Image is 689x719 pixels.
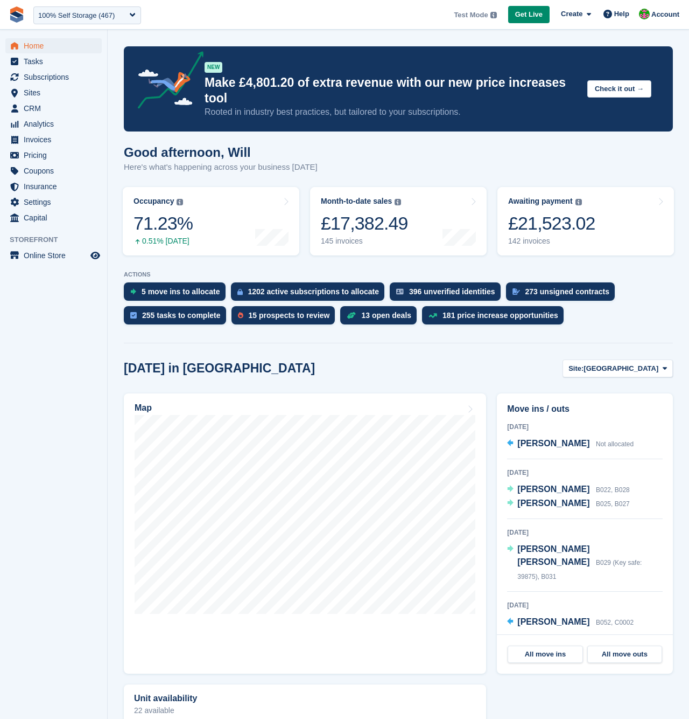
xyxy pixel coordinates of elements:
div: 255 tasks to complete [142,311,221,320]
div: Awaiting payment [508,197,573,206]
div: 396 unverified identities [409,287,495,296]
div: 145 invoices [321,237,408,246]
a: menu [5,70,102,85]
div: 100% Self Storage (467) [38,10,115,21]
p: 22 available [134,707,476,714]
div: NEW [205,62,222,73]
div: £17,382.49 [321,212,408,234]
span: Get Live [515,9,543,20]
h2: Map [135,403,152,413]
span: B029 (Key safe: 39875), B031 [517,559,642,580]
span: Settings [24,195,88,210]
div: 15 prospects to review [249,311,330,320]
button: Check it out → [587,80,651,98]
span: Home [24,38,88,53]
span: Help [614,9,629,19]
a: menu [5,179,102,194]
span: [PERSON_NAME] [PERSON_NAME] [517,544,589,566]
div: Month-to-date sales [321,197,392,206]
img: icon-info-grey-7440780725fd019a000dd9b08b2336e03edf1995a4989e88bcd33f0948082b44.svg [490,12,497,18]
h2: Unit availability [134,694,197,703]
img: stora-icon-8386f47178a22dfd0bd8f6a31ec36ba5ce8667c1dd55bd0f319d3a0aa187defe.svg [9,6,25,23]
div: 71.23% [133,212,193,234]
a: menu [5,116,102,132]
span: Capital [24,210,88,225]
span: Test Mode [454,10,488,20]
span: Storefront [10,234,107,245]
a: Occupancy 71.23% 0.51% [DATE] [123,187,299,255]
img: icon-info-grey-7440780725fd019a000dd9b08b2336e03edf1995a4989e88bcd33f0948082b44.svg [177,199,183,205]
span: Online Store [24,248,88,263]
img: icon-info-grey-7440780725fd019a000dd9b08b2336e03edf1995a4989e88bcd33f0948082b44.svg [575,199,582,205]
img: Will McNeilly [639,9,650,19]
span: Site: [568,363,583,374]
h1: Good afternoon, Will [124,145,318,160]
div: 1202 active subscriptions to allocate [248,287,379,296]
a: 15 prospects to review [231,306,341,330]
h2: [DATE] in [GEOGRAPHIC_DATA] [124,361,315,376]
img: price_increase_opportunities-93ffe204e8149a01c8c9dc8f82e8f89637d9d84a8eef4429ea346261dce0b2c0.svg [428,313,437,318]
div: [DATE] [507,422,663,432]
a: menu [5,85,102,100]
span: B022, B028 [596,486,630,494]
div: 273 unsigned contracts [525,287,609,296]
a: [PERSON_NAME] Not allocated [507,437,634,451]
span: [PERSON_NAME] [517,499,589,508]
div: Occupancy [133,197,174,206]
div: [DATE] [507,600,663,610]
a: 273 unsigned contracts [506,282,620,306]
a: 1202 active subscriptions to allocate [231,282,390,306]
p: Make £4,801.20 of extra revenue with our new price increases tool [205,75,579,106]
span: Sites [24,85,88,100]
p: Here's what's happening across your business [DATE] [124,161,318,174]
a: menu [5,101,102,116]
a: Month-to-date sales £17,382.49 145 invoices [310,187,487,255]
a: menu [5,210,102,225]
a: 5 move ins to allocate [124,282,231,306]
a: Preview store [89,249,102,262]
a: 396 unverified identities [390,282,506,306]
a: menu [5,148,102,163]
div: 181 price increase opportunities [442,311,558,320]
a: menu [5,163,102,178]
span: B025, B027 [596,500,630,508]
a: 13 open deals [340,306,422,330]
div: 142 invoices [508,237,595,246]
span: Tasks [24,54,88,69]
p: Rooted in industry best practices, but tailored to your subscriptions. [205,106,579,118]
img: active_subscription_to_allocate_icon-d502201f5373d7db506a760aba3b589e785aa758c864c3986d89f69b8ff3... [237,288,243,295]
span: B052, C0002 [596,619,634,626]
img: icon-info-grey-7440780725fd019a000dd9b08b2336e03edf1995a4989e88bcd33f0948082b44.svg [395,199,401,205]
div: £21,523.02 [508,212,595,234]
button: Site: [GEOGRAPHIC_DATA] [563,359,673,377]
a: 181 price increase opportunities [422,306,569,330]
span: CRM [24,101,88,116]
span: Invoices [24,132,88,147]
div: 13 open deals [361,311,411,320]
img: verify_identity-adf6edd0f0f0b5bbfe63781bf79b02c33cf7c696d77639b501bdc392416b5a36.svg [396,288,404,295]
h2: Move ins / outs [507,403,663,416]
span: Not allocated [596,440,634,448]
a: Map [124,393,486,674]
span: Insurance [24,179,88,194]
img: move_ins_to_allocate_icon-fdf77a2bb77ea45bf5b3d319d69a93e2d87916cf1d5bf7949dd705db3b84f3ca.svg [130,288,136,295]
a: menu [5,54,102,69]
a: menu [5,195,102,210]
span: Account [651,9,679,20]
img: task-75834270c22a3079a89374b754ae025e5fb1db73e45f91037f5363f120a921f8.svg [130,312,137,319]
span: Subscriptions [24,70,88,85]
div: 0.51% [DATE] [133,237,193,246]
p: ACTIONS [124,271,673,278]
a: menu [5,132,102,147]
div: [DATE] [507,528,663,537]
img: price-adjustments-announcement-icon-8257ccfd72463d97f412b2fc003d46551f7dbcb40ab6d574587a9cd5c0d94... [129,51,204,113]
img: deal-1b604bf984904fb50ccaf53a9ad4b4a5d6e5aea283cecdc64d6e3604feb123c2.svg [347,312,356,319]
a: [PERSON_NAME] B025, B027 [507,497,629,511]
span: [PERSON_NAME] [517,617,589,626]
a: [PERSON_NAME] [PERSON_NAME] B029 (Key safe: 39875), B031 [507,543,663,584]
span: [PERSON_NAME] [517,485,589,494]
img: contract_signature_icon-13c848040528278c33f63329250d36e43548de30e8caae1d1a13099fd9432cc5.svg [512,288,520,295]
a: Awaiting payment £21,523.02 142 invoices [497,187,674,255]
a: 255 tasks to complete [124,306,231,330]
span: Analytics [24,116,88,132]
